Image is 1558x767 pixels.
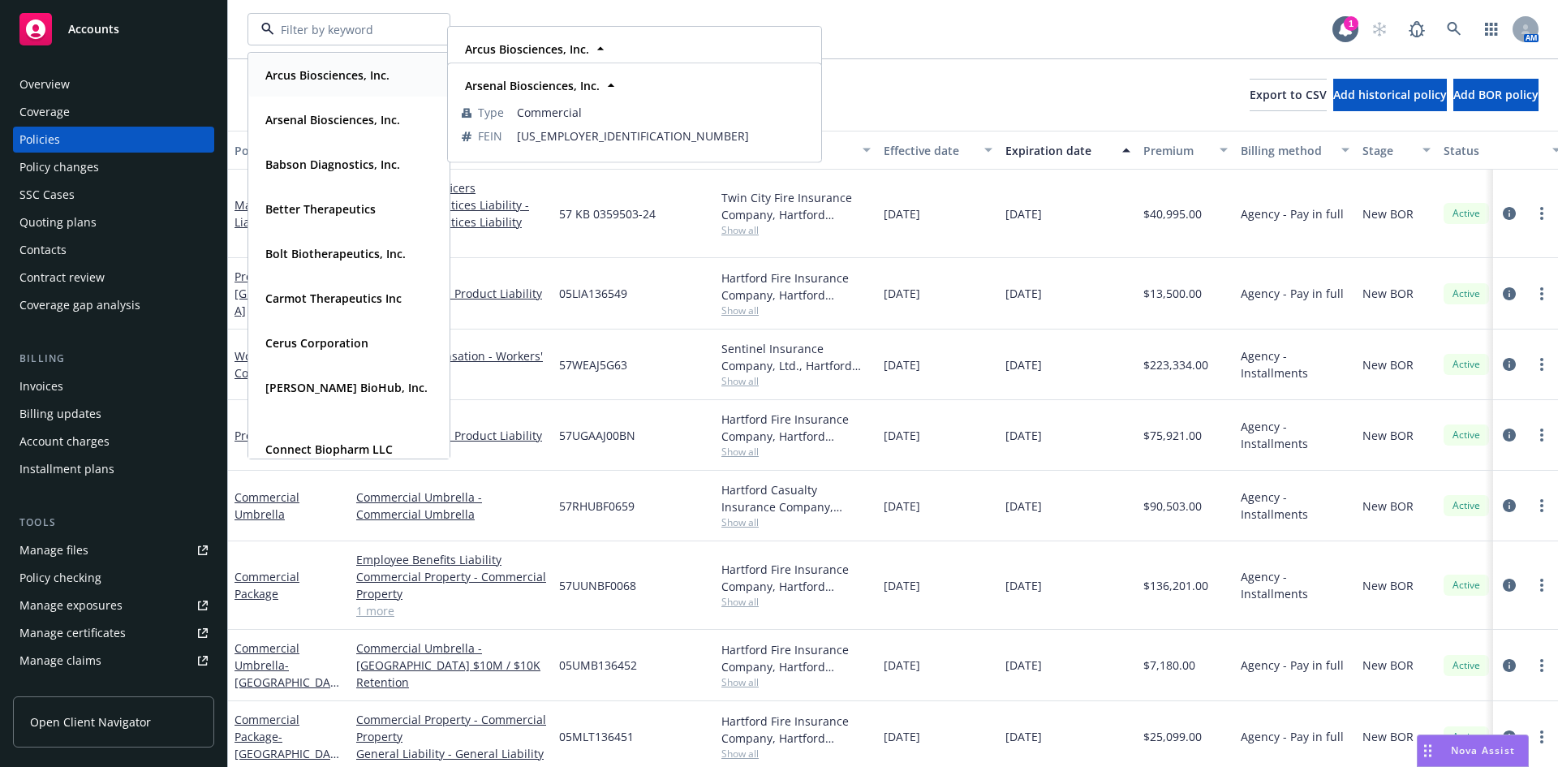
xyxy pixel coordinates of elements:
[19,429,110,455] div: Account charges
[19,675,96,701] div: Manage BORs
[265,291,402,306] strong: Carmot Therapeutics Inc
[1143,285,1202,302] span: $13,500.00
[465,78,600,93] strong: Arsenal Biosciences, Inc.
[1005,285,1042,302] span: [DATE]
[356,711,546,745] a: Commercial Property - Commercial Property
[559,498,635,515] span: 57RHUBF0659
[265,201,376,217] strong: Better Therapeutics
[559,205,656,222] span: 57 KB 0359503-24
[13,71,214,97] a: Overview
[721,561,871,595] div: Hartford Fire Insurance Company, Hartford Insurance Group
[1532,575,1552,595] a: more
[19,182,75,208] div: SSC Cases
[1450,428,1483,442] span: Active
[559,657,637,674] span: 05UMB136452
[884,142,975,159] div: Effective date
[235,142,325,159] div: Policy details
[478,127,502,144] span: FEIN
[1362,728,1414,745] span: New BOR
[30,713,151,730] span: Open Client Navigator
[19,99,70,125] div: Coverage
[1450,357,1483,372] span: Active
[1143,498,1202,515] span: $90,503.00
[265,442,393,457] strong: Connect Biopharm LLC
[235,269,337,318] span: - [GEOGRAPHIC_DATA]
[1362,427,1414,444] span: New BOR
[721,340,871,374] div: Sentinel Insurance Company, Ltd., Hartford Insurance Group
[1532,496,1552,515] a: more
[1363,13,1396,45] a: Start snowing
[13,237,214,263] a: Contacts
[1143,142,1210,159] div: Premium
[265,246,406,261] strong: Bolt Biotherapeutics, Inc.
[1241,418,1349,452] span: Agency - Installments
[877,131,999,170] button: Effective date
[274,21,417,38] input: Filter by keyword
[13,648,214,674] a: Manage claims
[517,127,807,144] span: [US_EMPLOYER_IDENTIFICATION_NUMBER]
[721,515,871,529] span: Show all
[1344,16,1358,31] div: 1
[1362,657,1414,674] span: New BOR
[1451,743,1515,757] span: Nova Assist
[265,67,389,83] strong: Arcus Biosciences, Inc.
[1450,578,1483,592] span: Active
[884,356,920,373] span: [DATE]
[465,41,589,57] strong: Arcus Biosciences, Inc.
[265,112,400,127] strong: Arsenal Biosciences, Inc.
[13,592,214,618] span: Manage exposures
[19,565,101,591] div: Policy checking
[884,285,920,302] span: [DATE]
[1500,727,1519,747] a: circleInformation
[1362,356,1414,373] span: New BOR
[13,127,214,153] a: Policies
[721,595,871,609] span: Show all
[1453,87,1539,102] span: Add BOR policy
[235,348,313,381] a: Workers' Compensation
[721,304,871,317] span: Show all
[721,374,871,388] span: Show all
[265,335,368,351] strong: Cerus Corporation
[13,292,214,318] a: Coverage gap analysis
[13,537,214,563] a: Manage files
[235,489,299,522] a: Commercial Umbrella
[356,179,546,196] a: Directors and Officers
[19,209,97,235] div: Quoting plans
[19,456,114,482] div: Installment plans
[13,182,214,208] a: SSC Cases
[1475,13,1508,45] a: Switch app
[1241,285,1344,302] span: Agency - Pay in full
[1500,425,1519,445] a: circleInformation
[235,269,337,318] a: Product Liability
[1250,79,1327,111] button: Export to CSV
[1362,285,1414,302] span: New BOR
[13,99,214,125] a: Coverage
[721,223,871,237] span: Show all
[1005,205,1042,222] span: [DATE]
[19,292,140,318] div: Coverage gap analysis
[1143,728,1202,745] span: $25,099.00
[1241,728,1344,745] span: Agency - Pay in full
[19,71,70,97] div: Overview
[1356,131,1437,170] button: Stage
[999,131,1137,170] button: Expiration date
[1450,206,1483,221] span: Active
[13,565,214,591] a: Policy checking
[884,728,920,745] span: [DATE]
[1241,489,1349,523] span: Agency - Installments
[13,154,214,180] a: Policy changes
[1241,142,1332,159] div: Billing method
[356,745,546,762] a: General Liability - General Liability
[356,285,546,302] a: Product Liability - Product Liability
[1005,142,1113,159] div: Expiration date
[884,577,920,594] span: [DATE]
[721,269,871,304] div: Hartford Fire Insurance Company, Hartford Insurance Group
[721,675,871,689] span: Show all
[19,265,105,291] div: Contract review
[19,648,101,674] div: Manage claims
[1500,496,1519,515] a: circleInformation
[1532,355,1552,374] a: more
[13,401,214,427] a: Billing updates
[559,356,627,373] span: 57WEAJ5G63
[228,131,350,170] button: Policy details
